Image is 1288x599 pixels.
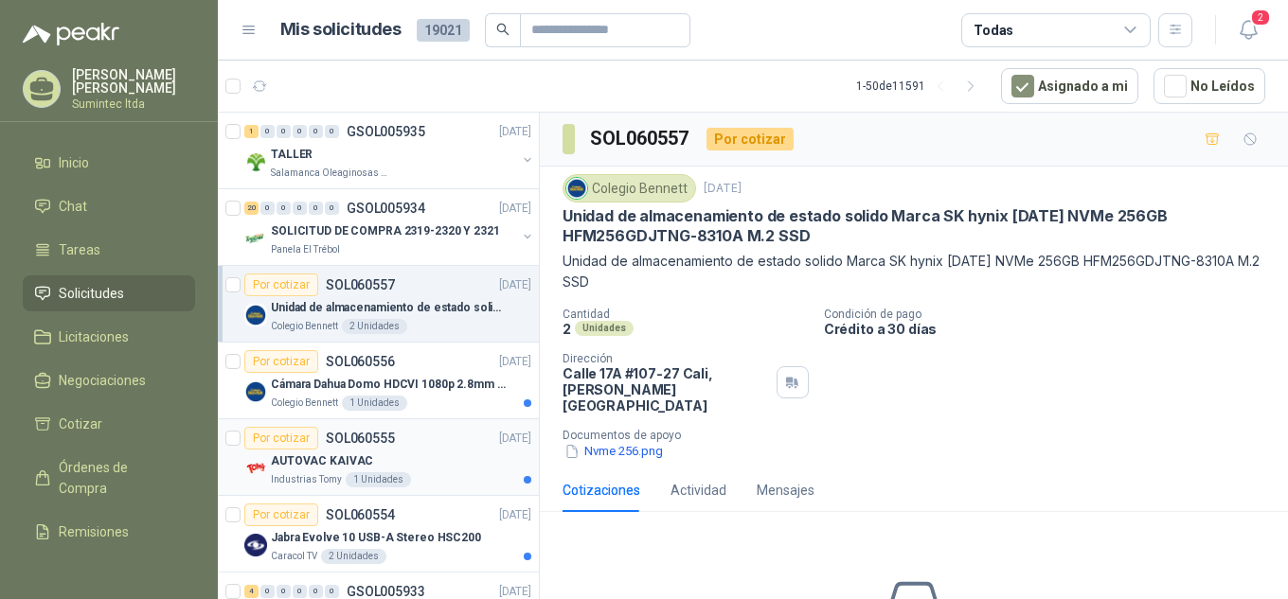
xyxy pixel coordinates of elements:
[346,472,411,487] div: 1 Unidades
[244,457,267,480] img: Company Logo
[856,71,986,101] div: 1 - 50 de 11591
[824,321,1280,337] p: Crédito a 30 días
[23,406,195,442] a: Cotizar
[293,202,307,215] div: 0
[72,98,195,110] p: Sumintec ltda
[260,202,275,215] div: 0
[499,506,531,524] p: [DATE]
[974,20,1013,41] div: Todas
[218,419,539,496] a: Por cotizarSOL060555[DATE] Company LogoAUTOVAC KAIVACIndustrias Tomy1 Unidades
[499,430,531,448] p: [DATE]
[326,432,395,445] p: SOL060555
[244,227,267,250] img: Company Logo
[707,128,794,150] div: Por cotizar
[590,124,691,153] h3: SOL060557
[277,202,291,215] div: 0
[325,202,339,215] div: 0
[244,125,259,138] div: 1
[326,508,395,521] p: SOL060554
[59,239,100,260] span: Tareas
[757,480,814,501] div: Mensajes
[342,396,407,411] div: 1 Unidades
[321,549,386,564] div: 2 Unidades
[326,278,395,291] p: SOL060557
[563,365,769,414] p: Calle 17A #107-27 Cali , [PERSON_NAME][GEOGRAPHIC_DATA]
[23,275,195,311] a: Solicitudes
[271,529,481,547] p: Jabra Evolve 10 USB-A Stereo HSC200
[271,452,373,470] p: AUTOVAC KAIVAC
[671,480,726,501] div: Actividad
[59,521,129,542] span: Remisiones
[59,152,89,173] span: Inicio
[499,276,531,294] p: [DATE]
[342,319,407,334] div: 2 Unidades
[309,585,323,598] div: 0
[23,23,119,45] img: Logo peakr
[309,202,323,215] div: 0
[218,496,539,573] a: Por cotizarSOL060554[DATE] Company LogoJabra Evolve 10 USB-A Stereo HSC200Caracol TV2 Unidades
[260,585,275,598] div: 0
[23,232,195,268] a: Tareas
[244,350,318,373] div: Por cotizar
[563,251,1265,292] p: Unidad de almacenamiento de estado solido Marca SK hynix [DATE] NVMe 256GB HFM256GDJTNG-8310A M.2...
[563,352,769,365] p: Dirección
[244,120,535,181] a: 1 0 0 0 0 0 GSOL005935[DATE] Company LogoTALLERSalamanca Oleaginosas SAS
[244,197,535,257] a: 20 0 0 0 0 0 GSOL005934[DATE] Company LogoSOLICITUD DE COMPRA 2319-2320 Y 2321Panela El Trébol
[271,146,313,164] p: TALLER
[563,206,1265,247] p: Unidad de almacenamiento de estado solido Marca SK hynix [DATE] NVMe 256GB HFM256GDJTNG-8310A M.2...
[244,273,318,296] div: Por cotizar
[563,480,640,501] div: Cotizaciones
[563,429,1280,442] p: Documentos de apoyo
[23,188,195,224] a: Chat
[244,585,259,598] div: 4
[563,442,665,462] button: Nvme 256.png
[566,178,587,199] img: Company Logo
[326,355,395,368] p: SOL060556
[23,449,195,506] a: Órdenes de Compra
[59,326,129,347] span: Licitaciones
[277,125,291,138] div: 0
[59,457,177,499] span: Órdenes de Compra
[293,125,307,138] div: 0
[293,585,307,598] div: 0
[563,308,809,321] p: Cantidad
[575,321,634,336] div: Unidades
[347,202,425,215] p: GSOL005934
[271,222,500,240] p: SOLICITUD DE COMPRA 2319-2320 Y 2321
[72,68,195,95] p: [PERSON_NAME] [PERSON_NAME]
[271,376,507,394] p: Cámara Dahua Domo HDCVI 1080p 2.8mm IP67 Led IR 30m mts nocturnos
[59,370,146,391] span: Negociaciones
[218,343,539,419] a: Por cotizarSOL060556[DATE] Company LogoCámara Dahua Domo HDCVI 1080p 2.8mm IP67 Led IR 30m mts no...
[347,585,425,598] p: GSOL005933
[59,196,87,217] span: Chat
[59,414,102,434] span: Cotizar
[325,125,339,138] div: 0
[271,242,340,257] p: Panela El Trébol
[260,125,275,138] div: 0
[271,396,338,411] p: Colegio Bennett
[499,200,531,218] p: [DATE]
[704,180,742,198] p: [DATE]
[309,125,323,138] div: 0
[1250,9,1271,26] span: 2
[325,585,339,598] div: 0
[271,319,338,334] p: Colegio Bennett
[499,123,531,141] p: [DATE]
[824,308,1280,321] p: Condición de pago
[244,150,267,173] img: Company Logo
[280,16,402,44] h1: Mis solicitudes
[1001,68,1138,104] button: Asignado a mi
[563,174,696,203] div: Colegio Bennett
[271,549,317,564] p: Caracol TV
[244,304,267,326] img: Company Logo
[1154,68,1265,104] button: No Leídos
[496,23,510,36] span: search
[347,125,425,138] p: GSOL005935
[23,145,195,181] a: Inicio
[563,321,571,337] p: 2
[23,319,195,355] a: Licitaciones
[244,427,318,449] div: Por cotizar
[244,202,259,215] div: 20
[244,503,318,526] div: Por cotizar
[23,362,195,398] a: Negociaciones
